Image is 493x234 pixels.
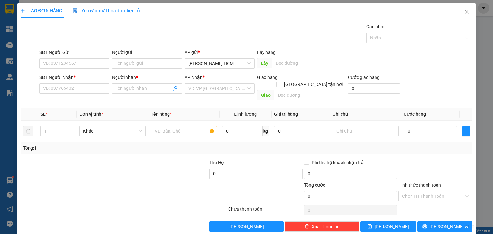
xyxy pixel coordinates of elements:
button: deleteXóa Thông tin [285,221,359,232]
div: Người nhận [112,74,182,81]
div: SĐT Người Gửi [39,49,109,56]
span: Tổng cước [304,182,325,188]
span: Định lượng [234,112,257,117]
span: kg [263,126,269,136]
button: save[PERSON_NAME] [360,221,416,232]
span: Khác [83,126,142,136]
span: Cước hàng [404,112,426,117]
span: SL [40,112,46,117]
span: VP Nhận [185,75,203,80]
span: [PERSON_NAME] và In [429,223,474,230]
img: icon [73,8,78,13]
div: VP gửi [185,49,255,56]
div: Người gửi [112,49,182,56]
span: Lấy hàng [257,50,276,55]
span: plus [21,8,25,13]
th: Ghi chú [330,108,401,121]
span: [PERSON_NAME] [375,223,409,230]
span: Giao [257,90,274,100]
div: Tổng: 1 [23,145,191,152]
label: Cước giao hàng [348,75,380,80]
span: delete [305,224,309,229]
span: [PERSON_NAME] [229,223,264,230]
span: user-add [173,86,178,91]
span: Phí thu hộ khách nhận trả [309,159,366,166]
label: Hình thức thanh toán [398,182,441,188]
button: Close [458,3,476,21]
span: Thu Hộ [209,160,224,165]
input: Dọc đường [274,90,345,100]
span: Lấy [257,58,272,68]
button: delete [23,126,33,136]
input: Ghi Chú [333,126,399,136]
input: VD: Bàn, Ghế [151,126,217,136]
input: Dọc đường [272,58,345,68]
div: Chưa thanh toán [228,205,303,217]
span: Yêu cầu xuất hóa đơn điện tử [73,8,140,13]
div: SĐT Người Nhận [39,74,109,81]
span: [GEOGRAPHIC_DATA] tận nơi [281,81,345,88]
input: Cước giao hàng [348,83,400,94]
span: save [368,224,372,229]
span: printer [422,224,427,229]
span: Giao hàng [257,75,278,80]
span: Giá trị hàng [274,112,298,117]
button: plus [462,126,470,136]
button: [PERSON_NAME] [209,221,283,232]
span: TẠO ĐƠN HÀNG [21,8,62,13]
button: printer[PERSON_NAME] và In [417,221,473,232]
span: Trần Phú HCM [188,59,251,68]
span: Tên hàng [151,112,172,117]
label: Gán nhãn [366,24,386,29]
input: 0 [274,126,327,136]
span: close [464,9,469,14]
span: Xóa Thông tin [312,223,340,230]
span: Đơn vị tính [79,112,103,117]
span: plus [463,129,470,134]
